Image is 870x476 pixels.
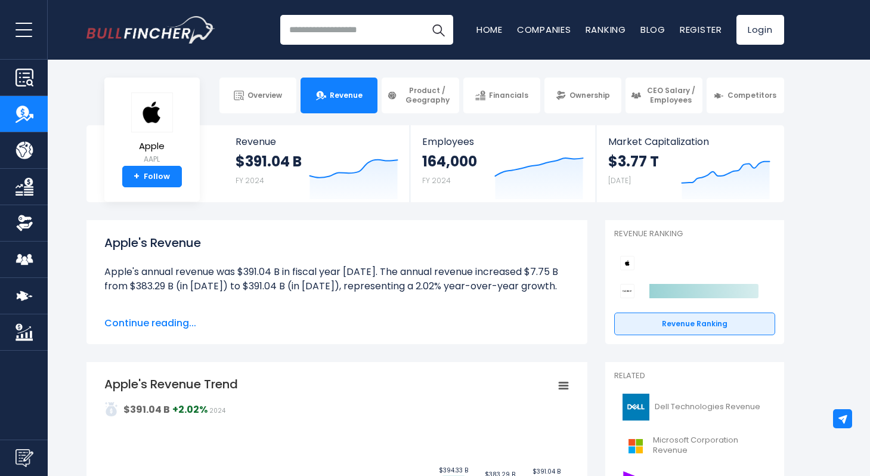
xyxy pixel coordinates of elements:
[236,136,398,147] span: Revenue
[131,154,173,165] small: AAPL
[131,92,174,166] a: Apple AAPL
[614,429,775,462] a: Microsoft Corporation Revenue
[608,152,659,171] strong: $3.77 T
[614,371,775,381] p: Related
[463,78,540,113] a: Financials
[122,166,182,187] a: +Follow
[209,406,225,415] span: 2024
[614,391,775,424] a: Dell Technologies Revenue
[219,78,296,113] a: Overview
[236,175,264,186] small: FY 2024
[736,15,784,45] a: Login
[621,432,649,459] img: MSFT logo
[608,136,770,147] span: Market Capitalization
[586,23,626,36] a: Ranking
[596,125,782,202] a: Market Capitalization $3.77 T [DATE]
[423,15,453,45] button: Search
[645,86,697,104] span: CEO Salary / Employees
[410,125,596,202] a: Employees 164,000 FY 2024
[626,78,702,113] a: CEO Salary / Employees
[104,265,569,293] li: Apple's annual revenue was $391.04 B in fiscal year [DATE]. The annual revenue increased $7.75 B ...
[620,256,634,270] img: Apple competitors logo
[544,78,621,113] a: Ownership
[569,91,610,100] span: Ownership
[608,175,631,186] small: [DATE]
[614,313,775,335] a: Revenue Ranking
[104,308,569,351] li: Apple's quarterly revenue was $94.04 B in the quarter ending [DATE]. The quarterly revenue increa...
[476,23,503,36] a: Home
[104,402,119,416] img: addasd
[422,152,477,171] strong: 164,000
[104,376,238,392] tspan: Apple's Revenue Trend
[621,394,651,421] img: DELL logo
[172,403,208,416] strong: +2.02%
[640,23,665,36] a: Blog
[489,91,528,100] span: Financials
[123,403,170,416] strong: $391.04 B
[532,467,561,476] text: $391.04 B
[301,78,377,113] a: Revenue
[86,16,215,44] a: Go to homepage
[236,152,302,171] strong: $391.04 B
[224,125,410,202] a: Revenue $391.04 B FY 2024
[382,78,459,113] a: Product / Geography
[422,175,451,186] small: FY 2024
[401,86,453,104] span: Product / Geography
[727,91,776,100] span: Competitors
[422,136,584,147] span: Employees
[16,214,33,232] img: Ownership
[104,234,569,252] h1: Apple's Revenue
[620,284,634,298] img: Sony Group Corporation competitors logo
[517,23,571,36] a: Companies
[247,91,282,100] span: Overview
[134,171,140,182] strong: +
[104,316,569,330] span: Continue reading...
[439,466,468,475] text: $394.33 B
[330,91,363,100] span: Revenue
[707,78,784,113] a: Competitors
[680,23,722,36] a: Register
[131,141,173,152] span: Apple
[86,16,215,44] img: Bullfincher logo
[614,229,775,239] p: Revenue Ranking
